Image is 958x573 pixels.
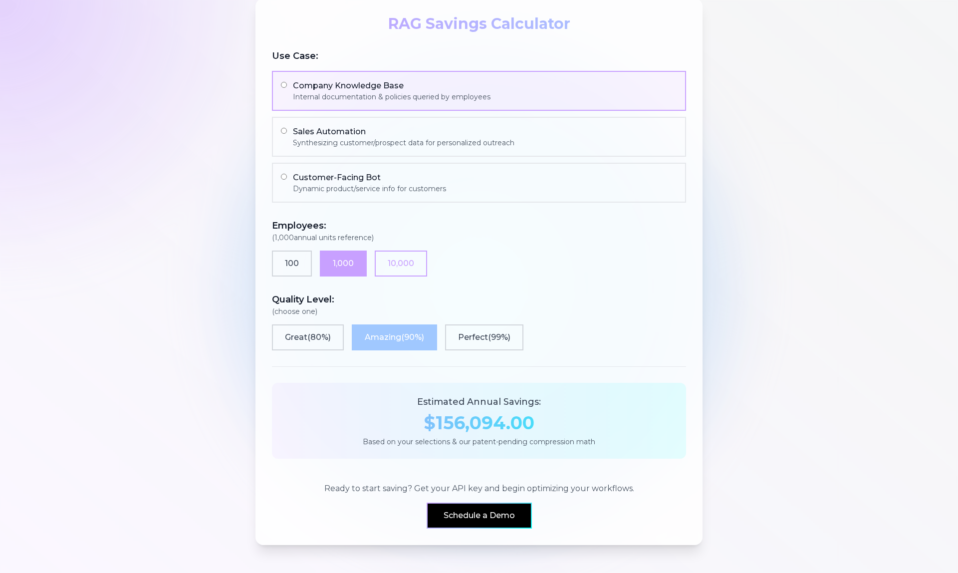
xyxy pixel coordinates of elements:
[272,219,686,243] h3: Employees :
[281,82,287,88] input: Company Knowledge BaseInternal documentation & policies queried by employees
[284,437,674,447] div: Based on your selections & our patent-pending compression math
[293,80,490,92] div: Company Knowledge Base
[281,128,287,134] input: Sales AutomationSynthesizing customer/prospect data for personalized outreach
[281,174,287,180] input: Customer-Facing BotDynamic product/service info for customers
[293,138,514,148] div: Synthesizing customer/prospect data for personalized outreach
[272,483,686,495] p: Ready to start saving? Get your API key and begin optimizing your workflows.
[293,172,446,184] div: Customer-Facing Bot
[375,251,427,277] button: 10,000
[320,251,367,277] button: 1,000
[428,504,531,528] a: Schedule a Demo
[293,184,446,194] div: Dynamic product/service info for customers
[352,324,437,350] button: Amazing(90%)
[272,251,312,277] button: 100
[272,292,686,316] h3: Quality Level:
[284,395,674,409] div: Estimated Annual Savings:
[293,92,490,102] div: Internal documentation & policies queried by employees
[293,126,514,138] div: Sales Automation
[272,324,344,350] button: Great(80%)
[272,49,686,63] h3: Use Case:
[272,15,686,33] h2: RAG Savings Calculator
[284,413,674,433] div: $ 156,094 .00
[272,306,686,316] span: (choose one)
[445,324,523,350] button: Perfect(99%)
[272,233,686,243] span: ( 1,000 annual units reference)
